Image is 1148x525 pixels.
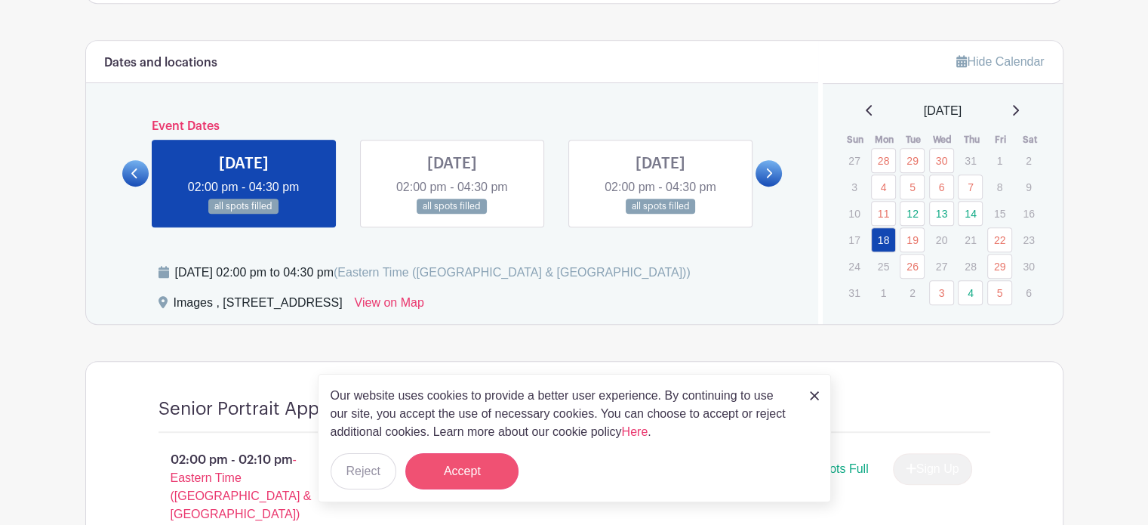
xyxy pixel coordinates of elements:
p: 2 [1016,149,1041,172]
p: 1 [871,281,896,304]
button: Accept [405,453,519,489]
p: 31 [842,281,866,304]
a: 4 [958,280,983,305]
a: Hide Calendar [956,55,1044,68]
p: 6 [1016,281,1041,304]
a: 19 [900,227,925,252]
p: 21 [958,228,983,252]
a: 7 [958,174,983,199]
p: 24 [842,255,866,278]
div: [DATE] 02:00 pm to 04:30 pm [175,264,691,282]
p: 30 [1016,255,1041,278]
a: View on Map [355,294,424,318]
button: Reject [331,453,396,489]
a: 5 [987,280,1012,305]
p: 27 [842,149,866,172]
h6: Event Dates [149,119,756,134]
p: 8 [987,175,1012,199]
a: 30 [929,148,954,173]
span: [DATE] [924,102,962,120]
th: Fri [986,132,1016,147]
a: 4 [871,174,896,199]
p: 23 [1016,228,1041,252]
a: 13 [929,201,954,226]
p: 28 [958,255,983,278]
a: 14 [958,201,983,226]
p: 16 [1016,202,1041,225]
a: 6 [929,174,954,199]
p: 17 [842,228,866,252]
p: 31 [958,149,983,172]
p: 25 [871,255,896,278]
img: close_button-5f87c8562297e5c2d7936805f587ecaba9071eb48480494691a3f1689db116b3.svg [810,391,819,400]
th: Tue [899,132,928,147]
span: (Eastern Time ([GEOGRAPHIC_DATA] & [GEOGRAPHIC_DATA])) [334,266,691,279]
a: 11 [871,201,896,226]
span: Spots Full [814,462,868,475]
th: Sun [841,132,870,147]
a: 12 [900,201,925,226]
p: 1 [987,149,1012,172]
p: 3 [842,175,866,199]
a: 3 [929,280,954,305]
th: Wed [928,132,958,147]
p: 10 [842,202,866,225]
h4: Senior Portrait Appointment [159,398,396,420]
p: 20 [929,228,954,252]
h6: Dates and locations [104,56,217,70]
a: 22 [987,227,1012,252]
div: Images , [STREET_ADDRESS] [174,294,343,318]
p: 27 [929,255,954,278]
a: 29 [900,148,925,173]
p: Our website uses cookies to provide a better user experience. By continuing to use our site, you ... [331,387,794,441]
th: Sat [1015,132,1045,147]
p: 2 [900,281,925,304]
a: 18 [871,227,896,252]
th: Mon [870,132,900,147]
p: 15 [987,202,1012,225]
a: 28 [871,148,896,173]
a: Here [622,425,648,438]
p: 9 [1016,175,1041,199]
a: 5 [900,174,925,199]
a: 29 [987,254,1012,279]
a: 26 [900,254,925,279]
th: Thu [957,132,986,147]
